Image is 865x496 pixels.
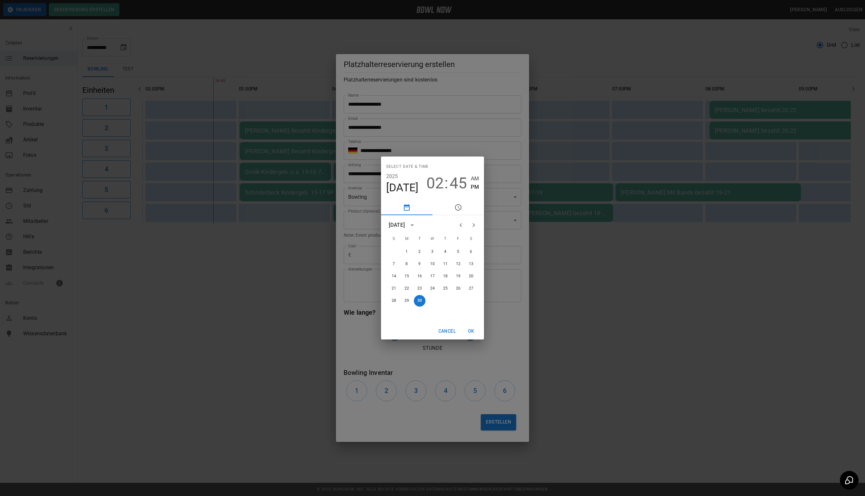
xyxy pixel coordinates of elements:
span: Select date & time [386,162,429,172]
button: 24 [427,283,438,294]
button: PM [471,183,479,191]
button: 5 [452,246,464,258]
button: 22 [401,283,413,294]
button: 27 [465,283,477,294]
span: Friday [452,233,464,245]
span: : [444,174,448,192]
span: Tuesday [414,233,425,245]
button: 18 [440,271,451,282]
button: 3 [427,246,438,258]
button: 16 [414,271,425,282]
span: Thursday [440,233,451,245]
button: 20 [465,271,477,282]
button: 19 [452,271,464,282]
button: 45 [450,174,467,192]
button: 15 [401,271,413,282]
span: Wednesday [427,233,438,245]
button: 9 [414,258,425,270]
button: 2025 [386,172,398,181]
button: 17 [427,271,438,282]
button: 26 [452,283,464,294]
button: 21 [388,283,400,294]
button: 1 [401,246,413,258]
button: [DATE] [386,181,419,195]
button: 7 [388,258,400,270]
button: 28 [388,295,400,307]
button: 2 [414,246,425,258]
button: Next month [467,219,480,232]
button: 13 [465,258,477,270]
button: 29 [401,295,413,307]
button: calendar view is open, switch to year view [407,220,418,231]
button: 14 [388,271,400,282]
div: [DATE] [389,221,405,229]
button: 10 [427,258,438,270]
button: 25 [440,283,451,294]
button: 8 [401,258,413,270]
button: pick date [381,200,432,215]
button: pick time [432,200,484,215]
button: 6 [465,246,477,258]
button: 02 [426,174,444,192]
button: 12 [452,258,464,270]
button: AM [471,174,479,183]
span: Saturday [465,233,477,245]
button: 11 [440,258,451,270]
span: Sunday [388,233,400,245]
button: 30 [414,295,425,307]
button: Previous month [454,219,467,232]
button: 4 [440,246,451,258]
button: 23 [414,283,425,294]
span: Monday [401,233,413,245]
button: Cancel [436,325,458,337]
button: OK [461,325,481,337]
